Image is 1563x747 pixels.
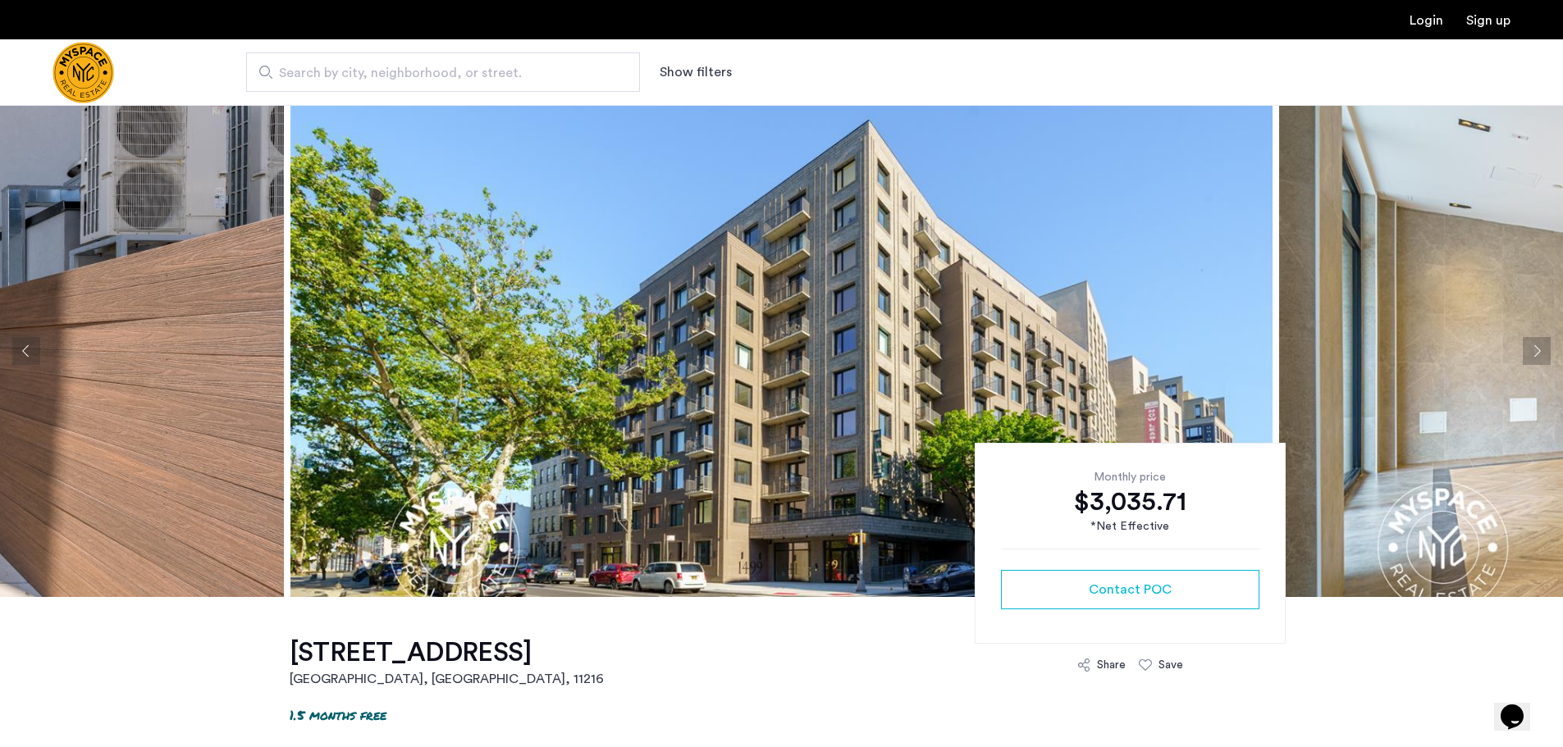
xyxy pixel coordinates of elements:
div: Save [1159,657,1183,673]
img: apartment [290,105,1273,597]
button: button [1001,570,1259,609]
button: Previous apartment [12,337,40,365]
a: Cazamio Logo [53,42,114,103]
button: Next apartment [1523,337,1551,365]
div: Share [1097,657,1126,673]
h2: [GEOGRAPHIC_DATA], [GEOGRAPHIC_DATA] , 11216 [290,669,604,689]
button: Show or hide filters [660,62,732,82]
h1: [STREET_ADDRESS] [290,636,604,669]
iframe: chat widget [1494,681,1547,731]
p: 1.5 months free [290,705,386,724]
div: *Net Effective [1001,518,1259,535]
a: Login [1410,14,1443,27]
div: Monthly price [1001,469,1259,485]
a: Registration [1466,14,1510,27]
span: Contact POC [1089,580,1172,599]
img: logo [53,42,114,103]
a: [STREET_ADDRESS][GEOGRAPHIC_DATA], [GEOGRAPHIC_DATA], 11216 [290,636,604,689]
span: Search by city, neighborhood, or street. [279,63,594,83]
div: $3,035.71 [1001,485,1259,518]
input: Apartment Search [246,52,640,92]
